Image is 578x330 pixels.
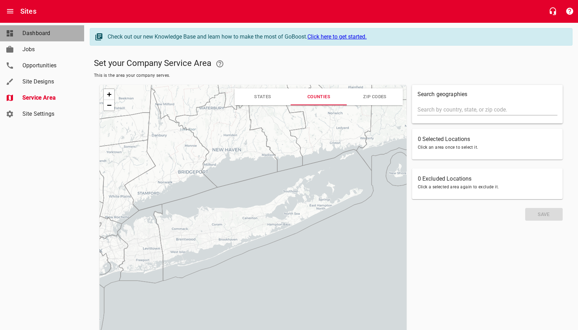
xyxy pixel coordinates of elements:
div: Check out our new Knowledge Base and learn how to make the most of GoBoost. [108,33,565,41]
button: Open drawer [2,3,19,20]
button: Live Chat [544,3,561,20]
span: States [254,94,271,99]
button: Support Portal [561,3,578,20]
a: Zoom in [104,89,114,100]
span: Service Area [22,94,76,102]
span: Dashboard [22,29,76,38]
h6: Sites [20,6,36,17]
span: Opportunities [22,61,76,70]
span: − [107,101,111,109]
span: Site Designs [22,78,76,86]
h6: 0 Excluded Locations [417,174,557,184]
span: This is the area your company serves. [94,72,568,79]
span: + [107,90,111,99]
span: Click a selected area again to exclude it. [417,184,557,191]
a: Learn more about your Service Area [211,55,228,72]
span: Click an area once to select it. [417,144,557,151]
span: Jobs [22,45,76,54]
p: Search geographies [417,90,557,99]
span: Counties [307,94,330,99]
h6: 0 Selected Locations [417,134,557,144]
input: Search by country, state, or zip code. [417,104,557,115]
a: Zoom out [104,100,114,110]
a: Click here to get started. [307,33,367,40]
span: Site Settings [22,110,76,118]
h5: Set your Company Service Area [94,55,568,72]
span: ZIP Codes [363,94,386,99]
